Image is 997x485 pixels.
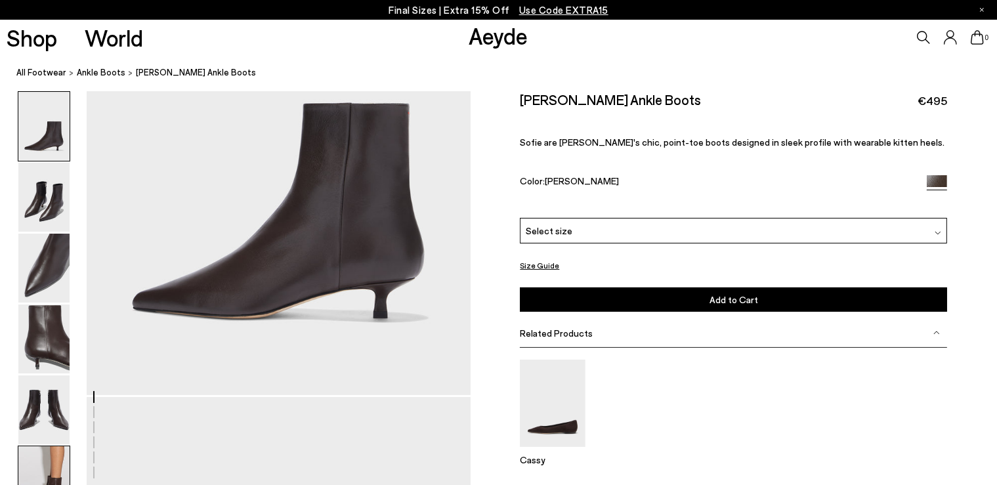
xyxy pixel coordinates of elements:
img: svg%3E [933,329,940,336]
span: Navigate to /collections/ss25-final-sizes [519,4,608,16]
div: Color: [520,175,913,190]
img: Sofie Leather Ankle Boots - Image 2 [18,163,70,232]
a: Cassy Pointed-Toe Suede Flats Cassy [520,438,585,465]
span: Select size [526,224,572,238]
p: Final Sizes | Extra 15% Off [389,2,608,18]
span: Related Products [520,327,593,339]
span: 0 [984,34,990,41]
img: Cassy Pointed-Toe Suede Flats [520,360,585,447]
p: Cassy [520,454,585,465]
h2: [PERSON_NAME] Ankle Boots [520,91,701,108]
span: Ankle Boots [77,67,125,77]
a: Ankle Boots [77,66,125,79]
a: Shop [7,26,57,49]
button: Add to Cart [520,287,947,312]
img: Sofie Leather Ankle Boots - Image 1 [18,92,70,161]
span: [PERSON_NAME] [545,175,619,186]
img: svg%3E [935,230,941,236]
nav: breadcrumb [16,55,997,91]
span: €495 [918,93,947,109]
img: Sofie Leather Ankle Boots - Image 3 [18,234,70,303]
a: 0 [971,30,984,45]
a: All Footwear [16,66,66,79]
span: [PERSON_NAME] Ankle Boots [136,66,256,79]
a: World [85,26,143,49]
p: Sofie are [PERSON_NAME]'s chic, point-toe boots designed in sleek profile with wearable kitten he... [520,137,947,148]
img: Sofie Leather Ankle Boots - Image 4 [18,305,70,373]
a: Aeyde [469,22,528,49]
span: Add to Cart [710,294,758,305]
button: Size Guide [520,257,559,274]
img: Sofie Leather Ankle Boots - Image 5 [18,375,70,444]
